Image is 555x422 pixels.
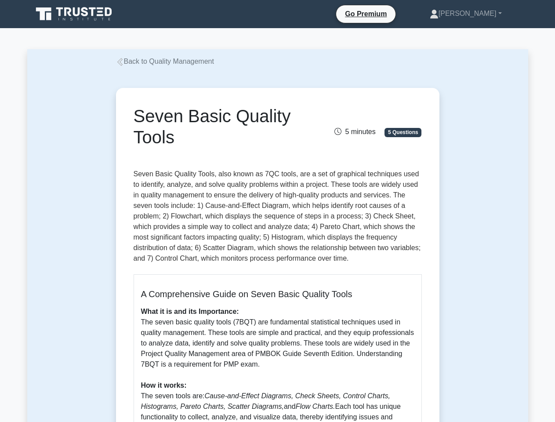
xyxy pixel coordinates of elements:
a: Go Premium [340,8,392,19]
i: Cause-and-Effect Diagrams, Check Sheets, Control Charts, Histograms, Pareto Charts, Scatter Diagr... [141,392,390,410]
a: Back to Quality Management [116,58,214,65]
h1: Seven Basic Quality Tools [134,105,322,148]
b: What it is and its Importance: [141,308,239,315]
span: 5 minutes [334,128,375,135]
p: Seven Basic Quality Tools, also known as 7QC tools, are a set of graphical techniques used to ide... [134,169,422,267]
span: 5 Questions [385,128,421,137]
h5: A Comprehensive Guide on Seven Basic Quality Tools [141,289,414,299]
b: How it works: [141,382,187,389]
i: Flow Charts. [296,403,335,410]
a: [PERSON_NAME] [409,5,523,22]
